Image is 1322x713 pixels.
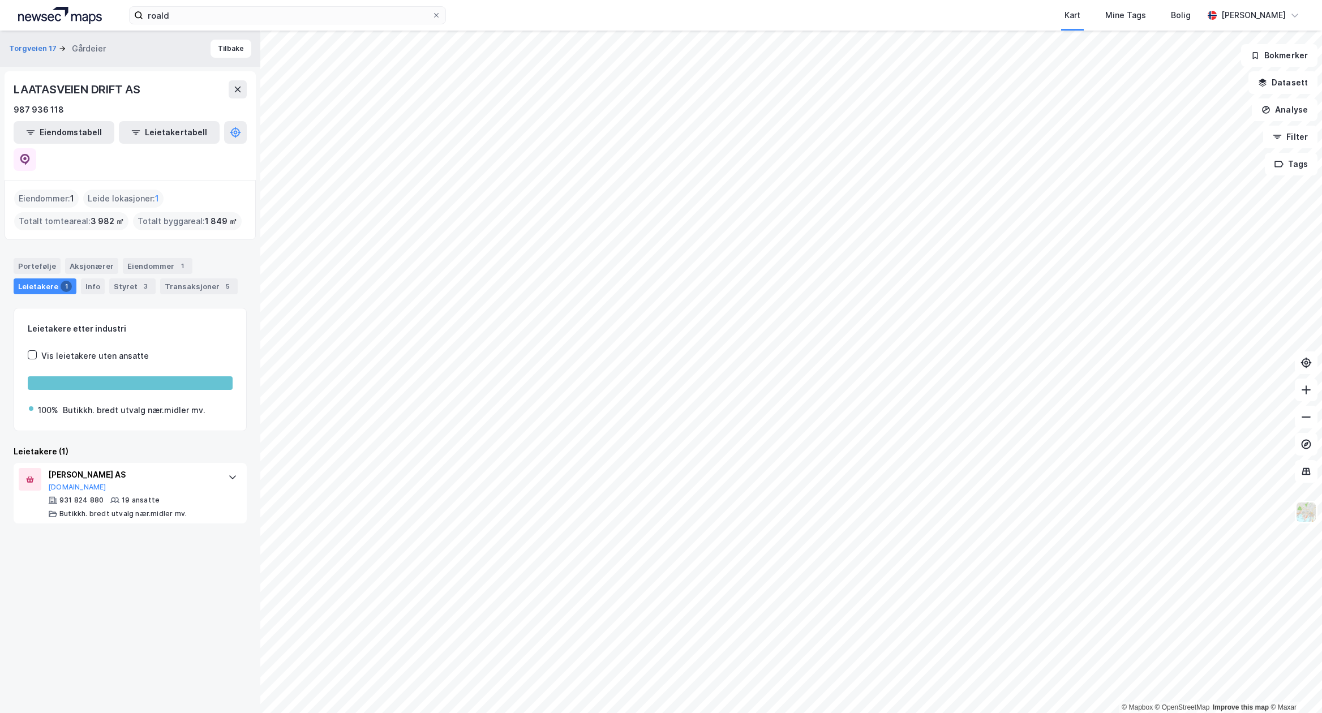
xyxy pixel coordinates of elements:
[123,258,192,274] div: Eiendommer
[14,212,128,230] div: Totalt tomteareal :
[119,121,220,144] button: Leietakertabell
[59,509,187,518] div: Butikkh. bredt utvalg nær.midler mv.
[1263,126,1317,148] button: Filter
[65,258,118,274] div: Aksjonærer
[14,445,247,458] div: Leietakere (1)
[9,43,59,54] button: Torgveien 17
[177,260,188,272] div: 1
[122,496,160,505] div: 19 ansatte
[63,403,205,417] div: Butikkh. bredt utvalg nær.midler mv.
[41,349,149,363] div: Vis leietakere uten ansatte
[1221,8,1286,22] div: [PERSON_NAME]
[211,40,251,58] button: Tilbake
[109,278,156,294] div: Styret
[14,278,76,294] div: Leietakere
[72,42,106,55] div: Gårdeier
[143,7,432,24] input: Søk på adresse, matrikkel, gårdeiere, leietakere eller personer
[1213,703,1269,711] a: Improve this map
[160,278,238,294] div: Transaksjoner
[1248,71,1317,94] button: Datasett
[155,192,159,205] span: 1
[38,403,58,417] div: 100%
[14,190,79,208] div: Eiendommer :
[222,281,233,292] div: 5
[28,322,233,336] div: Leietakere etter industri
[1065,8,1080,22] div: Kart
[1265,659,1322,713] iframe: Chat Widget
[1265,153,1317,175] button: Tags
[14,103,64,117] div: 987 936 118
[1241,44,1317,67] button: Bokmerker
[140,281,151,292] div: 3
[1252,98,1317,121] button: Analyse
[91,214,124,228] span: 3 982 ㎡
[1171,8,1191,22] div: Bolig
[48,468,217,482] div: [PERSON_NAME] AS
[1155,703,1210,711] a: OpenStreetMap
[18,7,102,24] img: logo.a4113a55bc3d86da70a041830d287a7e.svg
[83,190,164,208] div: Leide lokasjoner :
[14,80,143,98] div: LAATASVEIEN DRIFT AS
[1295,501,1317,523] img: Z
[14,121,114,144] button: Eiendomstabell
[1105,8,1146,22] div: Mine Tags
[61,281,72,292] div: 1
[70,192,74,205] span: 1
[14,258,61,274] div: Portefølje
[133,212,242,230] div: Totalt byggareal :
[81,278,105,294] div: Info
[205,214,237,228] span: 1 849 ㎡
[1122,703,1153,711] a: Mapbox
[59,496,104,505] div: 931 824 880
[48,483,106,492] button: [DOMAIN_NAME]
